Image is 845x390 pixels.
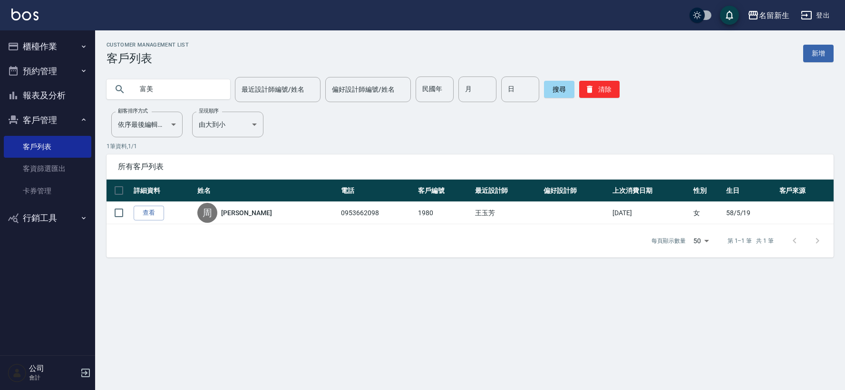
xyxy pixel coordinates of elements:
[4,108,91,133] button: 客戶管理
[651,237,686,245] p: 每頁顯示數量
[4,180,91,202] a: 卡券管理
[691,202,724,224] td: 女
[544,81,574,98] button: 搜尋
[118,107,148,114] label: 顧客排序方式
[4,158,91,180] a: 客資篩選匯出
[134,206,164,220] a: 查看
[4,59,91,84] button: 預約管理
[29,373,78,382] p: 會計
[690,228,712,254] div: 50
[803,45,834,62] a: 新增
[339,202,416,224] td: 0953662098
[118,162,822,171] span: 所有客戶列表
[691,180,724,202] th: 性別
[724,202,777,224] td: 58/5/19
[107,142,834,151] p: 1 筆資料, 1 / 1
[339,180,416,202] th: 電話
[197,203,217,223] div: 周
[195,180,339,202] th: 姓名
[107,52,189,65] h3: 客戶列表
[221,208,272,218] a: [PERSON_NAME]
[724,180,777,202] th: 生日
[416,180,472,202] th: 客戶編號
[4,136,91,158] a: 客戶列表
[4,206,91,230] button: 行銷工具
[579,81,620,98] button: 清除
[131,180,195,202] th: 詳細資料
[4,83,91,108] button: 報表及分析
[29,364,78,373] h5: 公司
[720,6,739,25] button: save
[777,180,834,202] th: 客戶來源
[111,112,183,137] div: 依序最後編輯時間
[759,10,789,21] div: 名留新生
[610,180,691,202] th: 上次消費日期
[107,42,189,48] h2: Customer Management List
[133,76,223,102] input: 搜尋關鍵字
[744,6,793,25] button: 名留新生
[192,112,263,137] div: 由大到小
[473,202,542,224] td: 王玉芳
[4,34,91,59] button: 櫃檯作業
[473,180,542,202] th: 最近設計師
[797,7,834,24] button: 登出
[610,202,691,224] td: [DATE]
[11,9,39,20] img: Logo
[541,180,610,202] th: 偏好設計師
[199,107,219,114] label: 呈現順序
[728,237,774,245] p: 第 1–1 筆 共 1 筆
[416,202,472,224] td: 1980
[8,363,27,382] img: Person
